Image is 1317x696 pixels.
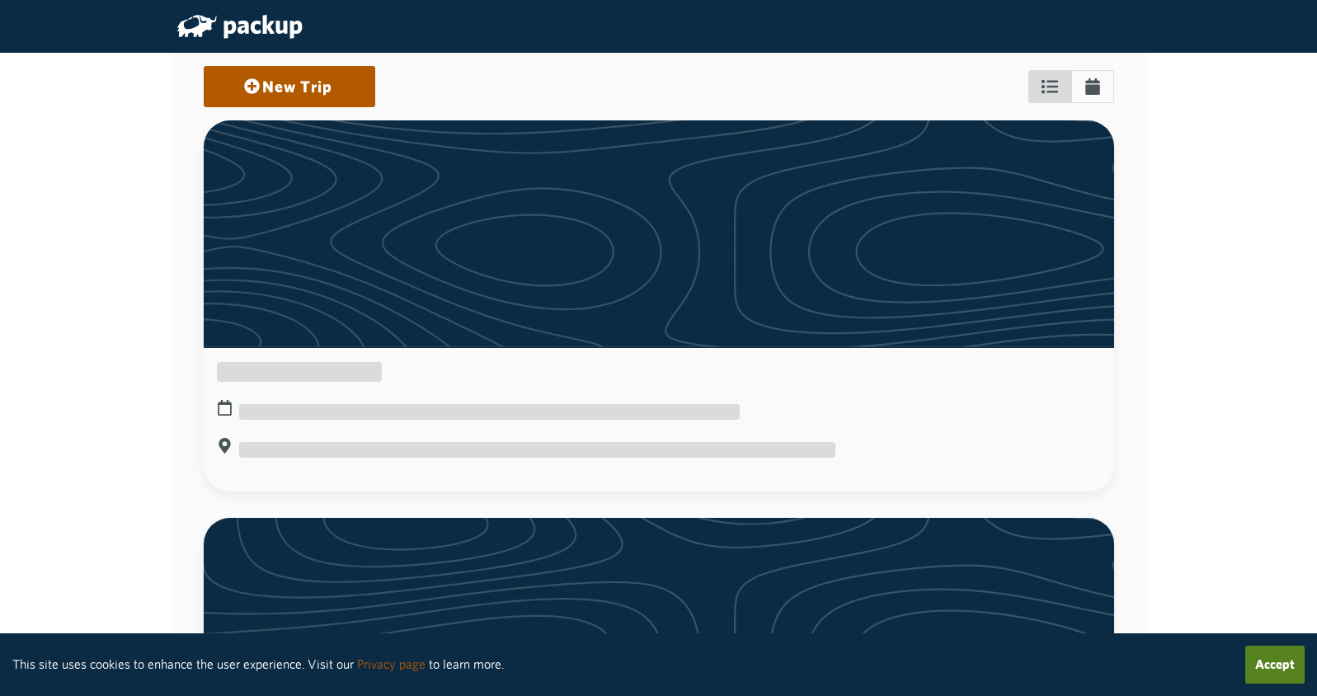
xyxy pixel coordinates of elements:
[239,442,835,459] span: ‌
[177,12,303,43] a: packup
[12,656,504,671] small: This site uses cookies to enhance the user experience. Visit our to learn more.
[357,656,426,671] a: Privacy page
[217,362,382,382] span: ‌
[1245,646,1305,684] button: Accept cookies
[239,404,740,421] span: ‌
[224,68,355,105] a: New Trip
[223,9,303,40] span: packup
